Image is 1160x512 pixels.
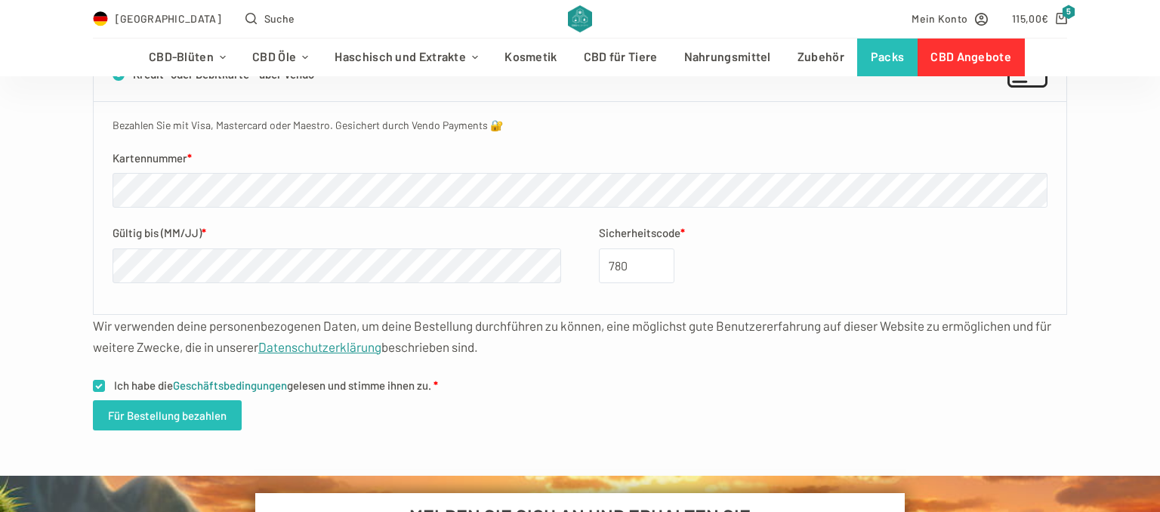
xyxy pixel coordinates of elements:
a: Haschisch und Extrakte [322,39,492,76]
p: Wir verwenden deine personenbezogenen Daten, um deine Bestellung durchführen zu können, eine mögl... [93,315,1067,357]
a: Shopping cart [1012,10,1067,27]
label: Sicherheitscode [599,224,1047,242]
bdi: 115,00 [1012,12,1048,25]
span: € [1041,12,1048,25]
label: Gültig bis (MM/JJ) [113,224,561,242]
a: Packs [857,39,918,76]
img: CBD Alchemy [568,5,591,32]
a: Nahrungsmittel [671,39,784,76]
a: CBD-Blüten [135,39,239,76]
a: Kosmetik [492,39,570,76]
a: CBD Öle [239,39,322,76]
a: Datenschutzerklärung [258,339,381,354]
a: Zubehör [784,39,857,76]
a: CBD Angebote [918,39,1025,76]
a: CBD für Tiere [570,39,671,76]
span: Ich habe die gelesen und stimme ihnen zu. [114,378,431,392]
span: 5 [1062,5,1075,19]
nav: Header-Menü [135,39,1024,76]
a: Select Country [93,10,221,27]
abbr: erforderlich [433,378,438,392]
button: Open search form [245,10,295,27]
a: Mein Konto [912,10,988,27]
input: Sicherheitscode [599,248,674,283]
label: Kartennummer [113,149,1047,168]
p: Bezahlen Sie mit Visa, Mastercard oder Maestro. Gesichert durch Vendo Payments 🔐 [113,117,1047,133]
span: Suche [264,10,295,27]
a: Geschäftsbedingungen [173,378,287,392]
span: [GEOGRAPHIC_DATA] [116,10,221,27]
input: Ich habe dieGeschäftsbedingungengelesen und stimme ihnen zu. * [93,380,105,392]
button: Für Bestellung bezahlen [93,400,242,430]
img: DE Flag [93,11,108,26]
span: Mein Konto [912,10,967,27]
